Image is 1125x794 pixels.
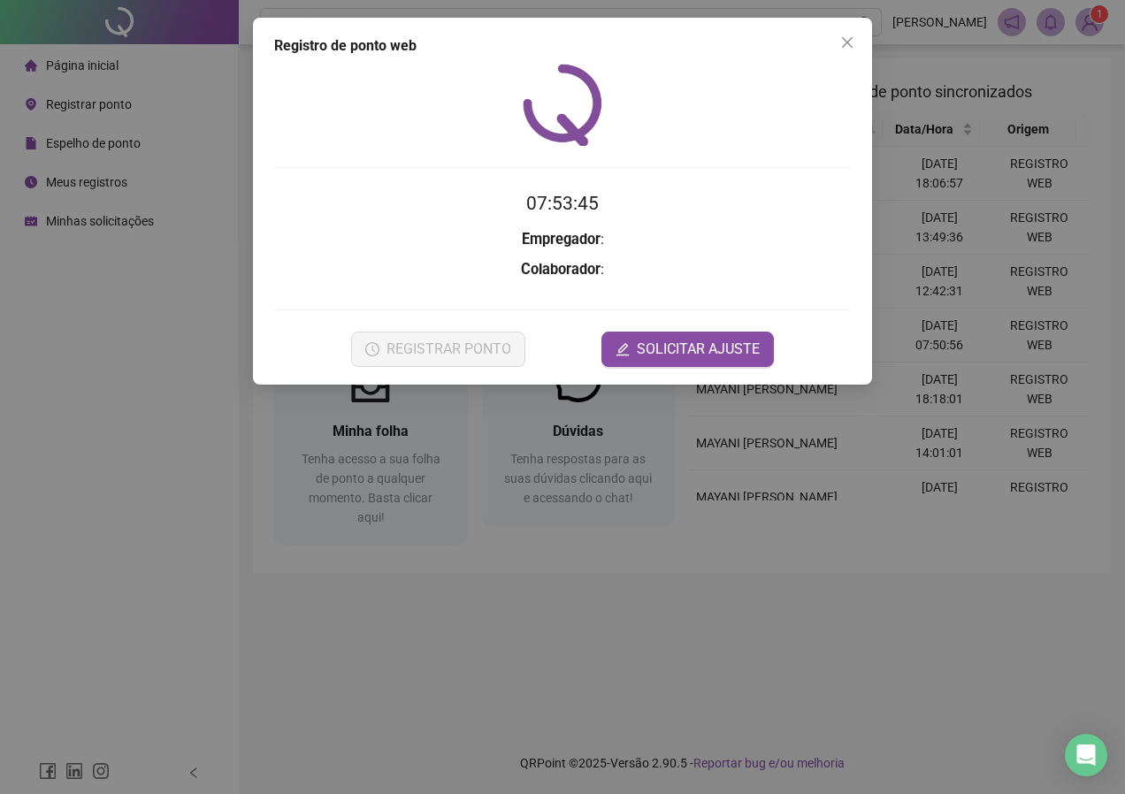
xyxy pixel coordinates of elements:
span: close [840,35,854,50]
strong: Colaborador [521,261,601,278]
button: editSOLICITAR AJUSTE [601,332,774,367]
span: edit [616,342,630,356]
h3: : [274,228,851,251]
strong: Empregador [522,231,601,248]
div: Open Intercom Messenger [1065,734,1107,776]
img: QRPoint [523,64,602,146]
div: Registro de ponto web [274,35,851,57]
button: REGISTRAR PONTO [351,332,525,367]
h3: : [274,258,851,281]
button: Close [833,28,861,57]
span: SOLICITAR AJUSTE [637,339,760,360]
time: 07:53:45 [526,193,599,214]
